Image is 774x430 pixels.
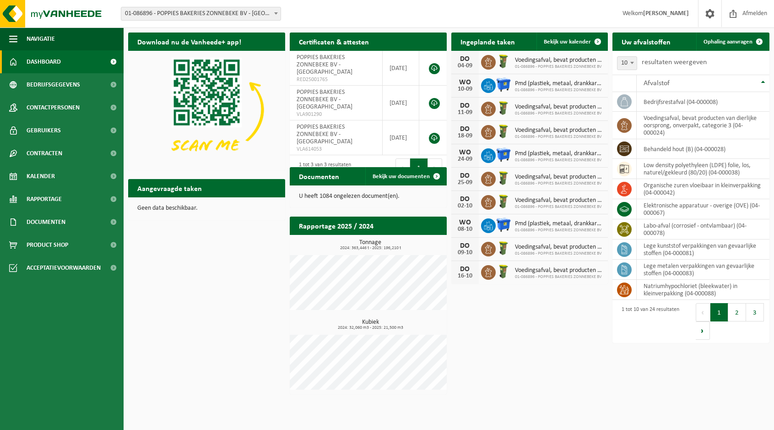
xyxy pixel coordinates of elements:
a: Bekijk rapportage [379,234,446,253]
h2: Download nu de Vanheede+ app! [128,33,250,50]
td: [DATE] [383,120,419,155]
span: 01-086896 - POPPIES BAKERIES ZONNEBEKE BV [515,111,604,116]
span: Bedrijfsgegevens [27,73,80,96]
td: lege metalen verpakkingen van gevaarlijke stoffen (04-000083) [637,260,769,280]
span: 01-086896 - POPPIES BAKERIES ZONNEBEKE BV [515,87,604,93]
span: 01-086896 - POPPIES BAKERIES ZONNEBEKE BV - ZONNEBEKE [121,7,281,21]
span: 01-086896 - POPPIES BAKERIES ZONNEBEKE BV [515,204,604,210]
img: Download de VHEPlus App [128,51,285,169]
span: Pmd (plastiek, metaal, drankkartons) (bedrijven) [515,80,604,87]
span: 10 [617,57,637,70]
span: Voedingsafval, bevat producten van dierlijke oorsprong, onverpakt, categorie 3 [515,267,604,274]
div: DO [456,55,474,63]
div: WO [456,149,474,156]
h2: Aangevraagde taken [128,179,211,197]
span: 01-086896 - POPPIES BAKERIES ZONNEBEKE BV [515,228,604,233]
div: 18-09 [456,133,474,139]
div: 08-10 [456,226,474,233]
span: Voedingsafval, bevat producten van dierlijke oorsprong, onverpakt, categorie 3 [515,57,604,64]
span: Rapportage [27,188,62,211]
div: DO [456,172,474,180]
img: WB-1100-HPE-BE-01 [496,77,511,93]
td: lege kunststof verpakkingen van gevaarlijke stoffen (04-000081) [637,239,769,260]
button: Next [428,158,442,177]
label: resultaten weergeven [642,59,707,66]
h2: Rapportage 2025 / 2024 [290,217,383,234]
button: 3 [746,303,764,321]
span: Voedingsafval, bevat producten van dierlijke oorsprong, onverpakt, categorie 3 [515,174,604,181]
span: 2024: 363,446 t - 2025: 196,210 t [294,246,447,250]
td: behandeld hout (B) (04-000028) [637,139,769,159]
div: DO [456,266,474,273]
span: Documenten [27,211,65,234]
span: POPPIES BAKERIES ZONNEBEKE BV - [GEOGRAPHIC_DATA] [297,89,352,110]
span: Navigatie [27,27,55,50]
img: WB-0060-HPE-GN-50 [496,264,511,279]
span: VLA614053 [297,146,376,153]
h3: Kubiek [294,319,447,330]
span: Dashboard [27,50,61,73]
span: Bekijk uw kalender [544,39,591,45]
div: WO [456,79,474,86]
p: U heeft 1084 ongelezen document(en). [299,193,438,200]
span: Acceptatievoorwaarden [27,256,101,279]
div: 04-09 [456,63,474,69]
div: 16-10 [456,273,474,279]
span: 01-086896 - POPPIES BAKERIES ZONNEBEKE BV [515,181,604,186]
img: WB-0060-HPE-GN-50 [496,170,511,186]
td: voedingsafval, bevat producten van dierlijke oorsprong, onverpakt, categorie 3 (04-000024) [637,112,769,139]
p: Geen data beschikbaar. [137,205,276,212]
img: WB-1100-HPE-BE-01 [496,147,511,163]
button: 1 [710,303,728,321]
strong: [PERSON_NAME] [643,10,689,17]
div: 10-09 [456,86,474,93]
td: organische zuren vloeibaar in kleinverpakking (04-000042) [637,179,769,199]
td: [DATE] [383,86,419,120]
span: Pmd (plastiek, metaal, drankkartons) (bedrijven) [515,220,604,228]
a: Bekijk uw kalender [536,33,607,51]
td: labo-afval (corrosief - ontvlambaar) (04-000078) [637,219,769,239]
span: 01-086896 - POPPIES BAKERIES ZONNEBEKE BV [515,158,604,163]
span: Voedingsafval, bevat producten van dierlijke oorsprong, onverpakt, categorie 3 [515,244,604,251]
a: Bekijk uw documenten [365,167,446,185]
span: Contactpersonen [27,96,80,119]
div: 24-09 [456,156,474,163]
div: 09-10 [456,250,474,256]
div: 25-09 [456,180,474,186]
span: Gebruikers [27,119,61,142]
span: 2024: 32,060 m3 - 2025: 21,500 m3 [294,326,447,330]
span: 10 [617,56,637,70]
button: 1 [410,158,428,177]
span: Voedingsafval, bevat producten van dierlijke oorsprong, onverpakt, categorie 3 [515,103,604,111]
span: Afvalstof [644,80,670,87]
button: Previous [395,158,410,177]
button: 2 [728,303,746,321]
span: 01-086896 - POPPIES BAKERIES ZONNEBEKE BV [515,274,604,280]
h2: Ingeplande taken [451,33,524,50]
img: WB-0060-HPE-GN-50 [496,54,511,69]
span: VLA901290 [297,111,376,118]
div: DO [456,125,474,133]
span: 01-086896 - POPPIES BAKERIES ZONNEBEKE BV - ZONNEBEKE [121,7,281,20]
span: Voedingsafval, bevat producten van dierlijke oorsprong, onverpakt, categorie 3 [515,197,604,204]
span: Ophaling aanvragen [704,39,752,45]
span: 01-086896 - POPPIES BAKERIES ZONNEBEKE BV [515,251,604,256]
button: Next [696,321,710,340]
a: Ophaling aanvragen [696,33,769,51]
span: POPPIES BAKERIES ZONNEBEKE BV - [GEOGRAPHIC_DATA] [297,54,352,76]
span: Pmd (plastiek, metaal, drankkartons) (bedrijven) [515,150,604,158]
img: WB-0060-HPE-GN-50 [496,124,511,139]
h2: Documenten [290,167,348,185]
td: natriumhypochloriet (bleekwater) in kleinverpakking (04-000088) [637,280,769,300]
div: 1 tot 3 van 3 resultaten [294,158,351,178]
div: 11-09 [456,109,474,116]
div: DO [456,242,474,250]
span: 01-086896 - POPPIES BAKERIES ZONNEBEKE BV [515,64,604,70]
div: WO [456,219,474,226]
span: RED25001765 [297,76,376,83]
span: Voedingsafval, bevat producten van dierlijke oorsprong, onverpakt, categorie 3 [515,127,604,134]
span: Kalender [27,165,55,188]
h2: Uw afvalstoffen [612,33,680,50]
h2: Certificaten & attesten [290,33,378,50]
span: Bekijk uw documenten [373,174,430,180]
